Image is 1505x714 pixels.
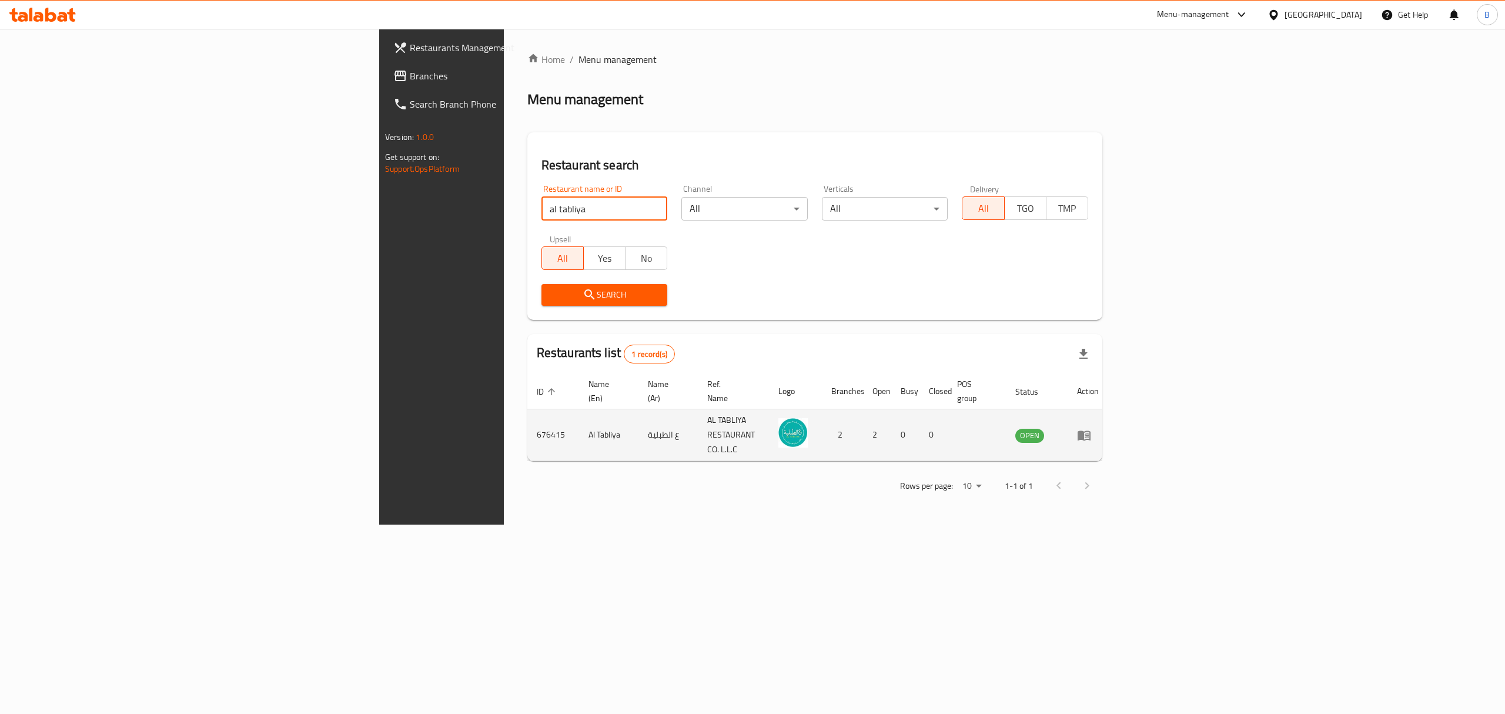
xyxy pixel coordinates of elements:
span: Name (Ar) [648,377,684,405]
h2: Restaurant search [541,156,1088,174]
button: No [625,246,667,270]
button: TGO [1004,196,1046,220]
span: 1 record(s) [624,349,674,360]
span: Get support on: [385,149,439,165]
th: Logo [769,373,822,409]
a: Search Branch Phone [384,90,631,118]
td: 2 [863,409,891,461]
button: Yes [583,246,626,270]
span: TGO [1009,200,1042,217]
span: All [547,250,579,267]
div: Export file [1069,340,1098,368]
th: Branches [822,373,863,409]
span: Yes [588,250,621,267]
span: Branches [410,69,621,83]
span: B [1484,8,1490,21]
input: Search for restaurant name or ID.. [541,197,668,221]
button: All [962,196,1004,220]
div: Total records count [624,345,675,363]
th: Open [863,373,891,409]
button: Search [541,284,668,306]
div: OPEN [1015,429,1044,443]
div: Rows per page: [958,478,986,495]
h2: Menu management [527,90,643,109]
span: Search Branch Phone [410,97,621,111]
div: All [822,197,948,221]
a: Restaurants Management [384,34,631,62]
p: 1-1 of 1 [1005,479,1033,493]
span: No [630,250,663,267]
span: OPEN [1015,429,1044,442]
span: POS group [957,377,992,405]
span: ID [537,385,559,399]
table: enhanced table [527,373,1108,461]
h2: Restaurants list [537,344,675,363]
nav: breadcrumb [527,52,1102,66]
span: TMP [1051,200,1083,217]
span: Name (En) [588,377,624,405]
span: All [967,200,999,217]
button: All [541,246,584,270]
div: Menu-management [1157,8,1229,22]
span: Ref. Name [707,377,755,405]
span: 1.0.0 [416,129,434,145]
span: Restaurants Management [410,41,621,55]
a: Support.OpsPlatform [385,161,460,176]
td: 0 [891,409,919,461]
th: Action [1068,373,1108,409]
span: Version: [385,129,414,145]
button: TMP [1046,196,1088,220]
label: Delivery [970,185,999,193]
th: Closed [919,373,948,409]
td: 2 [822,409,863,461]
span: Status [1015,385,1053,399]
td: AL TABLIYA RESTAURANT CO. L.L.C [698,409,769,461]
div: [GEOGRAPHIC_DATA] [1285,8,1362,21]
td: 0 [919,409,948,461]
th: Busy [891,373,919,409]
label: Upsell [550,235,571,243]
p: Rows per page: [900,479,953,493]
td: ع الطبلية [638,409,698,461]
span: Search [551,288,658,302]
img: Al Tabliya [778,418,808,448]
a: Branches [384,62,631,90]
div: All [681,197,808,221]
